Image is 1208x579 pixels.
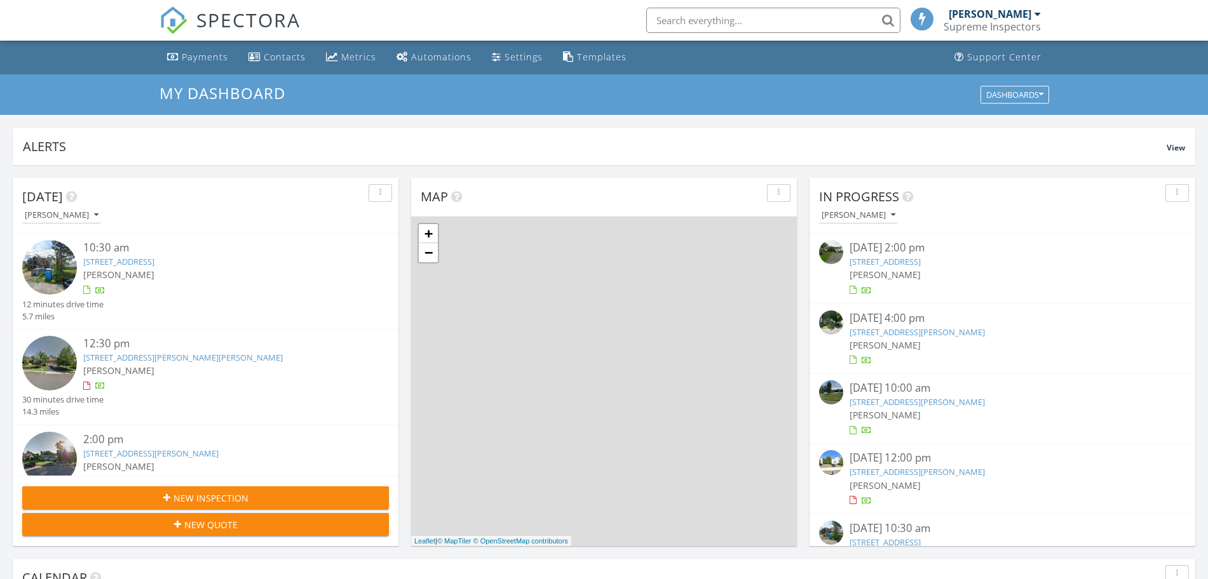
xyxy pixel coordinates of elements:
img: streetview [22,240,77,295]
a: Templates [558,46,632,69]
div: 5.7 miles [22,310,104,323]
span: [PERSON_NAME] [83,460,154,472]
div: Templates [577,51,627,63]
div: 2:00 pm [83,432,358,448]
div: [DATE] 10:30 am [850,521,1155,536]
a: [DATE] 10:30 am [STREET_ADDRESS] [PERSON_NAME] [819,521,1186,577]
div: [DATE] 4:00 pm [850,310,1155,326]
a: Support Center [949,46,1047,69]
div: [PERSON_NAME] [25,211,98,220]
span: [DATE] [22,188,63,205]
a: [STREET_ADDRESS][PERSON_NAME] [850,396,985,408]
a: [DATE] 10:00 am [STREET_ADDRESS][PERSON_NAME] [PERSON_NAME] [819,380,1186,437]
span: Map [421,188,448,205]
button: New Quote [22,513,389,536]
span: [PERSON_NAME] [850,269,921,281]
a: [STREET_ADDRESS][PERSON_NAME][PERSON_NAME] [83,352,283,363]
img: streetview [819,310,843,335]
button: [PERSON_NAME] [22,207,101,224]
a: Settings [487,46,548,69]
div: Metrics [341,51,376,63]
span: In Progress [819,188,899,205]
a: 10:30 am [STREET_ADDRESS] [PERSON_NAME] 12 minutes drive time 5.7 miles [22,240,389,323]
a: Zoom out [419,243,438,262]
img: streetview [22,432,77,486]
a: [DATE] 2:00 pm [STREET_ADDRESS] [PERSON_NAME] [819,240,1186,296]
a: Leaflet [414,537,435,545]
img: streetview [819,380,843,404]
div: 10:30 am [83,240,358,256]
div: [DATE] 10:00 am [850,380,1155,396]
div: Automations [411,51,472,63]
a: [DATE] 12:00 pm [STREET_ADDRESS][PERSON_NAME] [PERSON_NAME] [819,450,1186,507]
div: Contacts [264,51,306,63]
img: streetview [22,336,77,390]
a: [STREET_ADDRESS][PERSON_NAME] [850,466,985,477]
div: 14.3 miles [22,406,104,418]
a: [STREET_ADDRESS] [83,256,154,267]
div: 12 minutes drive time [22,298,104,310]
a: 2:00 pm [STREET_ADDRESS][PERSON_NAME] [PERSON_NAME] 7 minutes drive time 2.4 miles [22,432,389,514]
div: [DATE] 2:00 pm [850,240,1155,256]
a: Payments [162,46,233,69]
div: Settings [505,51,543,63]
span: [PERSON_NAME] [83,364,154,376]
div: 12:30 pm [83,336,358,352]
a: [STREET_ADDRESS][PERSON_NAME] [850,326,985,338]
input: Search everything... [646,8,900,33]
span: [PERSON_NAME] [83,269,154,281]
div: Supreme Inspectors [944,20,1041,33]
img: The Best Home Inspection Software - Spectora [159,6,187,34]
div: Payments [182,51,228,63]
span: SPECTORA [196,6,301,33]
button: [PERSON_NAME] [819,207,898,224]
div: [PERSON_NAME] [822,211,895,220]
span: New Quote [184,518,238,531]
a: Metrics [321,46,381,69]
img: streetview [819,521,843,545]
span: [PERSON_NAME] [850,409,921,421]
div: | [411,536,571,547]
button: New Inspection [22,486,389,509]
span: [PERSON_NAME] [850,479,921,491]
a: 12:30 pm [STREET_ADDRESS][PERSON_NAME][PERSON_NAME] [PERSON_NAME] 30 minutes drive time 14.3 miles [22,336,389,418]
div: [PERSON_NAME] [949,8,1031,20]
button: Dashboards [981,86,1049,103]
div: [DATE] 12:00 pm [850,450,1155,466]
img: streetview [819,240,843,264]
a: © OpenStreetMap contributors [473,537,568,545]
span: New Inspection [173,491,248,505]
span: [PERSON_NAME] [850,339,921,351]
a: Automations (Basic) [391,46,477,69]
div: 30 minutes drive time [22,394,104,406]
a: Zoom in [419,224,438,243]
div: Dashboards [986,90,1043,99]
a: [STREET_ADDRESS] [850,256,921,267]
a: Contacts [243,46,311,69]
div: Support Center [967,51,1042,63]
a: © MapTiler [437,537,472,545]
a: [STREET_ADDRESS][PERSON_NAME] [83,448,219,459]
a: [DATE] 4:00 pm [STREET_ADDRESS][PERSON_NAME] [PERSON_NAME] [819,310,1186,367]
span: My Dashboard [159,83,285,103]
img: streetview [819,450,843,474]
a: SPECTORA [159,17,301,44]
a: [STREET_ADDRESS] [850,536,921,548]
div: Alerts [23,138,1167,155]
span: View [1167,142,1185,153]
